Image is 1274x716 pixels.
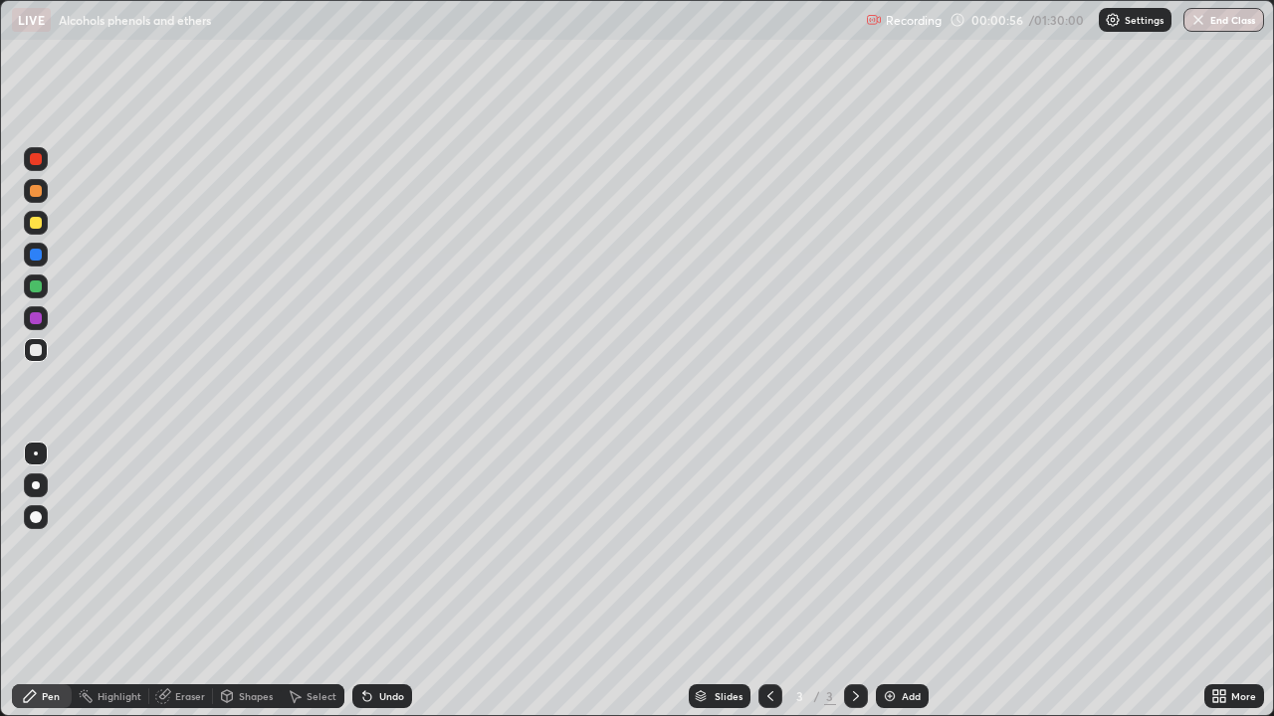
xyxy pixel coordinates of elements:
img: add-slide-button [882,688,898,704]
div: Undo [379,691,404,701]
p: LIVE [18,12,45,28]
div: Eraser [175,691,205,701]
p: Alcohols phenols and ethers [59,12,211,28]
div: Select [307,691,336,701]
img: end-class-cross [1190,12,1206,28]
div: More [1231,691,1256,701]
div: Pen [42,691,60,701]
img: recording.375f2c34.svg [866,12,882,28]
div: Shapes [239,691,273,701]
button: End Class [1183,8,1264,32]
p: Recording [886,13,942,28]
div: Highlight [98,691,141,701]
div: 3 [790,690,810,702]
div: Slides [715,691,743,701]
p: Settings [1125,15,1164,25]
div: Add [902,691,921,701]
div: / [814,690,820,702]
img: class-settings-icons [1105,12,1121,28]
div: 3 [824,687,836,705]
